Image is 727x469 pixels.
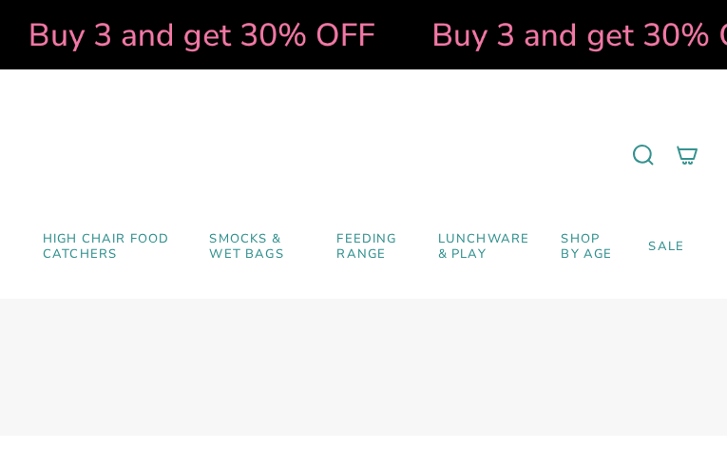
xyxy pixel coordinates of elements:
[561,232,620,262] span: Shop by Age
[21,13,367,57] strong: Buy 3 and get 30% OFF
[438,232,533,262] span: Lunchware & Play
[648,240,684,255] span: SALE
[322,218,423,276] a: Feeding Range
[546,218,634,276] a: Shop by Age
[195,218,322,276] a: Smocks & Wet Bags
[209,232,308,262] span: Smocks & Wet Bags
[43,232,181,262] span: High Chair Food Catchers
[424,218,547,276] a: Lunchware & Play
[634,218,698,276] a: SALE
[29,218,195,276] a: High Chair Food Catchers
[200,92,527,218] a: Mumma’s Little Helpers
[336,232,409,262] span: Feeding Range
